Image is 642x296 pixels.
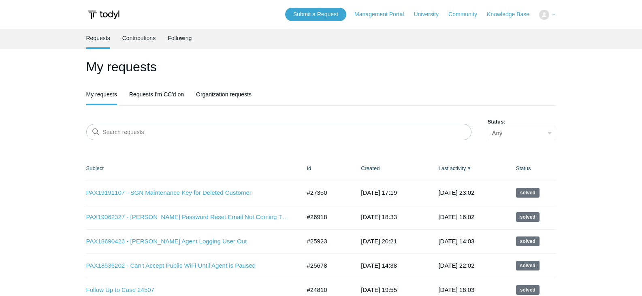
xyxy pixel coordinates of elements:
time: 2025-08-12T17:19:33+00:00 [361,189,397,196]
a: Requests [86,29,110,47]
time: 2025-05-09T19:55:44+00:00 [361,286,397,293]
input: Search requests [86,124,471,140]
img: Todyl Support Center Help Center home page [86,7,121,22]
time: 2025-08-07T14:03:16+00:00 [438,238,474,245]
time: 2025-07-03T20:21:06+00:00 [361,238,397,245]
h1: My requests [86,57,556,77]
time: 2025-07-31T18:33:32+00:00 [361,213,397,220]
span: This request has been solved [516,236,540,246]
a: Created [361,165,380,171]
td: #27350 [299,181,353,205]
a: Contributions [122,29,156,47]
span: This request has been solved [516,261,540,270]
td: #25923 [299,229,353,253]
a: PAX18536202 - Can't Accept Public WiFi Until Agent is Paused [86,261,289,270]
td: #25678 [299,253,353,278]
a: Management Portal [354,10,412,19]
time: 2025-07-22T22:02:25+00:00 [438,262,474,269]
a: Community [448,10,485,19]
time: 2025-08-09T16:02:16+00:00 [438,213,474,220]
time: 2025-07-01T18:03:09+00:00 [438,286,474,293]
a: PAX19062327 - [PERSON_NAME] Password Reset Email Not Coming Through [86,213,289,222]
span: This request has been solved [516,212,540,222]
td: #26918 [299,205,353,229]
label: Status: [488,118,556,126]
a: Follow Up to Case 24507 [86,285,289,295]
th: Subject [86,156,299,181]
th: Id [299,156,353,181]
th: Status [508,156,556,181]
span: This request has been solved [516,188,540,198]
span: This request has been solved [516,285,540,295]
time: 2025-06-25T14:38:48+00:00 [361,262,397,269]
a: PAX19191107 - SGN Maintenance Key for Deleted Customer [86,188,289,198]
a: My requests [86,85,117,104]
a: Requests I'm CC'd on [129,85,184,104]
time: 2025-08-19T23:02:19+00:00 [438,189,474,196]
a: Knowledge Base [487,10,537,19]
a: Following [168,29,192,47]
a: Last activity▼ [438,165,466,171]
a: Submit a Request [285,8,346,21]
a: PAX18690426 - [PERSON_NAME] Agent Logging User Out [86,237,289,246]
a: University [414,10,446,19]
a: Organization requests [196,85,252,104]
span: ▼ [467,165,471,171]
